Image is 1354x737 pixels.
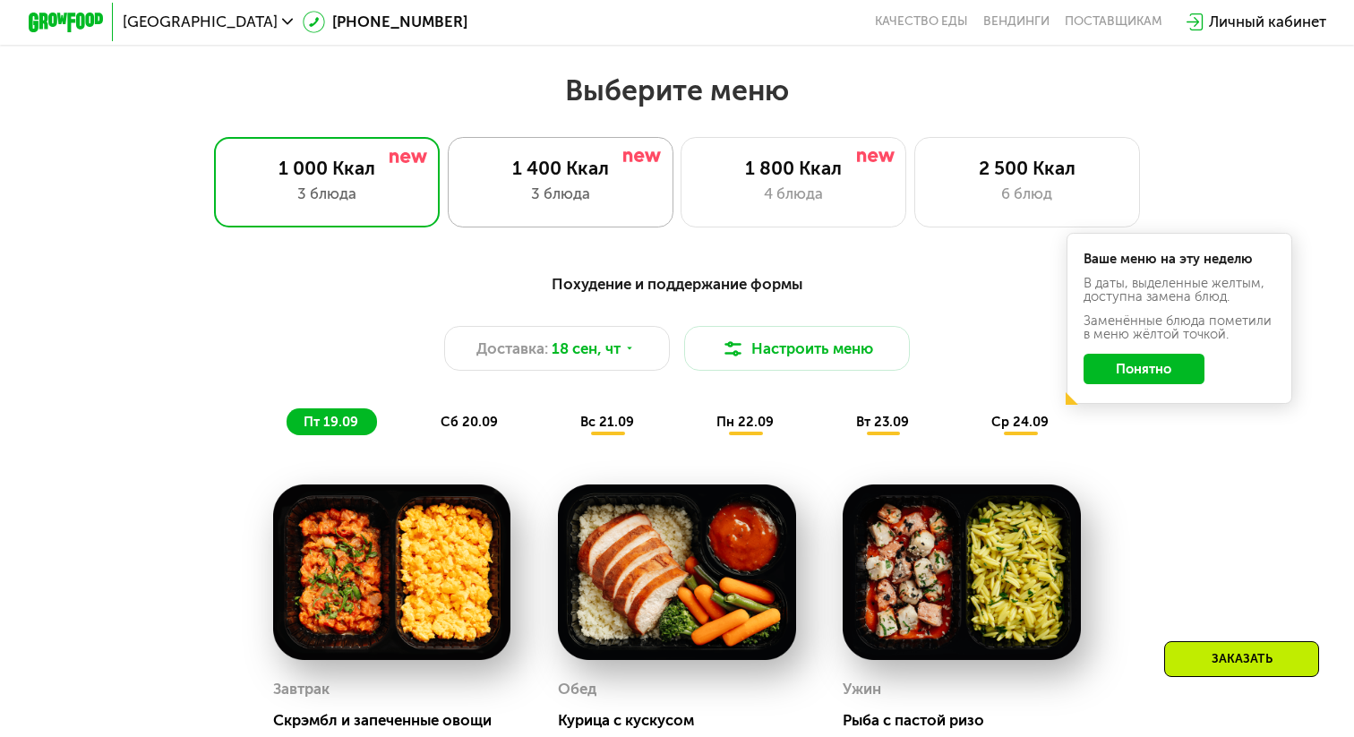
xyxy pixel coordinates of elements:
a: [PHONE_NUMBER] [303,11,468,33]
div: 4 блюда [700,183,887,205]
span: сб 20.09 [441,414,498,430]
span: Доставка: [476,338,548,360]
div: Обед [558,675,596,704]
a: Вендинги [983,14,1050,30]
span: 18 сен, чт [552,338,621,360]
span: пт 19.09 [304,414,358,430]
a: Качество еды [875,14,968,30]
div: Заменённые блюда пометили в меню жёлтой точкой. [1084,314,1275,340]
button: Понятно [1084,354,1205,384]
div: 2 500 Ккал [934,157,1120,179]
div: Рыба с пастой ризо [843,711,1096,730]
button: Настроить меню [684,326,910,371]
div: 3 блюда [234,183,420,205]
div: В даты, выделенные желтым, доступна замена блюд. [1084,277,1275,303]
div: Скрэмбл и запеченные овощи [273,711,527,730]
div: Похудение и поддержание формы [120,272,1233,296]
span: вс 21.09 [580,414,634,430]
div: Ужин [843,675,881,704]
span: пн 22.09 [716,414,774,430]
div: 1 000 Ккал [234,157,420,179]
div: Заказать [1164,641,1319,677]
h2: Выберите меню [60,73,1294,108]
div: поставщикам [1065,14,1162,30]
div: Завтрак [273,675,330,704]
div: 1 800 Ккал [700,157,887,179]
div: Личный кабинет [1209,11,1326,33]
span: [GEOGRAPHIC_DATA] [123,14,278,30]
div: Ваше меню на эту неделю [1084,253,1275,266]
span: ср 24.09 [991,414,1049,430]
span: вт 23.09 [856,414,909,430]
div: 1 400 Ккал [467,157,654,179]
div: 3 блюда [467,183,654,205]
div: 6 блюд [934,183,1120,205]
div: Курица с кускусом [558,711,811,730]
